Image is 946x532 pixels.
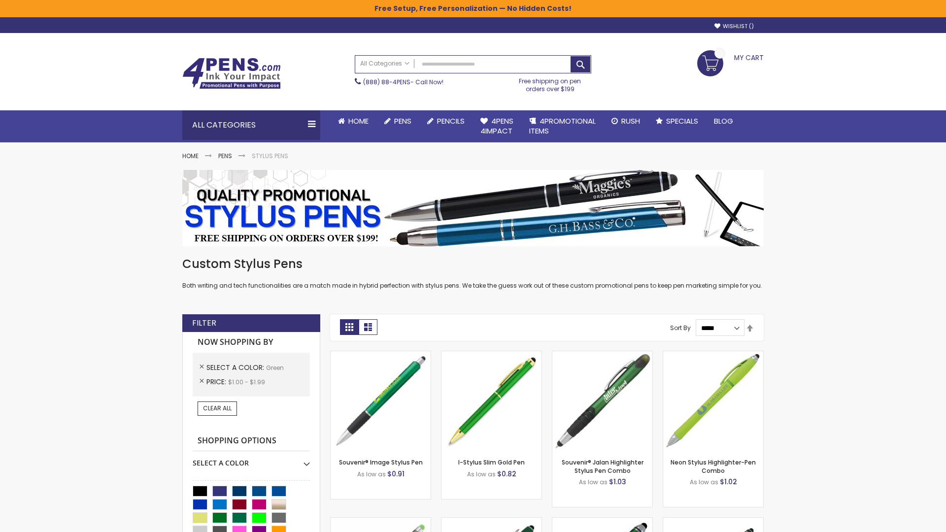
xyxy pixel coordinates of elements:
[671,458,756,474] a: Neon Stylus Highlighter-Pen Combo
[228,378,265,386] span: $1.00 - $1.99
[521,110,604,142] a: 4PROMOTIONALITEMS
[330,110,376,132] a: Home
[206,363,266,372] span: Select A Color
[357,470,386,478] span: As low as
[497,469,516,479] span: $0.82
[441,351,541,451] img: I-Stylus Slim Gold-Green
[529,116,596,136] span: 4PROMOTIONAL ITEMS
[720,477,737,487] span: $1.02
[609,477,626,487] span: $1.03
[182,110,320,140] div: All Categories
[182,170,764,246] img: Stylus Pens
[266,364,284,372] span: Green
[203,404,232,412] span: Clear All
[714,23,754,30] a: Wishlist
[182,152,199,160] a: Home
[690,478,718,486] span: As low as
[193,451,310,468] div: Select A Color
[480,116,513,136] span: 4Pens 4impact
[206,377,228,387] span: Price
[182,256,764,290] div: Both writing and tech functionalities are a match made in hybrid perfection with stylus pens. We ...
[441,351,541,359] a: I-Stylus Slim Gold-Green
[473,110,521,142] a: 4Pens4impact
[458,458,525,466] a: I-Stylus Slim Gold Pen
[552,351,652,359] a: Souvenir® Jalan Highlighter Stylus Pen Combo-Green
[663,351,763,359] a: Neon Stylus Highlighter-Pen Combo-Green
[666,116,698,126] span: Specials
[437,116,465,126] span: Pencils
[363,78,410,86] a: (888) 88-4PENS
[331,517,431,526] a: Islander Softy Gel with Stylus - ColorJet Imprint-Green
[552,351,652,451] img: Souvenir® Jalan Highlighter Stylus Pen Combo-Green
[348,116,369,126] span: Home
[360,60,409,67] span: All Categories
[552,517,652,526] a: Kyra Pen with Stylus and Flashlight-Green
[331,351,431,451] img: Souvenir® Image Stylus Pen-Green
[340,319,359,335] strong: Grid
[579,478,608,486] span: As low as
[355,56,414,72] a: All Categories
[441,517,541,526] a: Custom Soft Touch® Metal Pens with Stylus-Green
[252,152,288,160] strong: Stylus Pens
[663,351,763,451] img: Neon Stylus Highlighter-Pen Combo-Green
[218,152,232,160] a: Pens
[648,110,706,132] a: Specials
[394,116,411,126] span: Pens
[331,351,431,359] a: Souvenir® Image Stylus Pen-Green
[509,73,592,93] div: Free shipping on pen orders over $199
[387,469,405,479] span: $0.91
[193,431,310,452] strong: Shopping Options
[193,332,310,353] strong: Now Shopping by
[339,458,423,466] a: Souvenir® Image Stylus Pen
[670,324,691,332] label: Sort By
[198,401,237,415] a: Clear All
[192,318,216,329] strong: Filter
[604,110,648,132] a: Rush
[363,78,443,86] span: - Call Now!
[419,110,473,132] a: Pencils
[376,110,419,132] a: Pens
[562,458,643,474] a: Souvenir® Jalan Highlighter Stylus Pen Combo
[663,517,763,526] a: Colter Stylus Twist Metal Pen-Green
[182,58,281,89] img: 4Pens Custom Pens and Promotional Products
[621,116,640,126] span: Rush
[706,110,741,132] a: Blog
[714,116,733,126] span: Blog
[182,256,764,272] h1: Custom Stylus Pens
[467,470,496,478] span: As low as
